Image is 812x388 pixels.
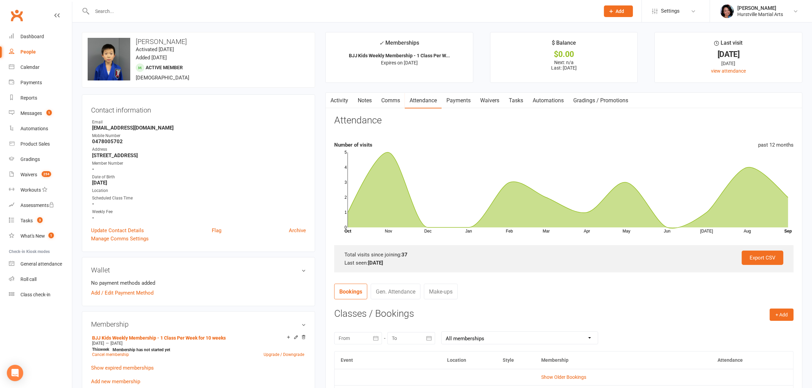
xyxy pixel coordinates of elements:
div: Calendar [20,64,40,70]
span: Active member [146,65,183,70]
a: Dashboard [9,29,72,44]
div: Product Sales [20,141,50,147]
div: Last visit [714,39,743,51]
div: Class check-in [20,292,50,297]
span: [DATE] [92,341,104,346]
div: What's New [20,233,45,239]
a: Roll call [9,272,72,287]
div: Memberships [380,39,419,51]
i: ✓ [380,40,384,46]
a: Archive [289,226,306,235]
a: Waivers [475,93,504,108]
th: Attendance [711,352,768,369]
a: Manage Comms Settings [91,235,149,243]
h3: Contact information [91,104,306,114]
div: Assessments [20,203,54,208]
a: Show Older Bookings [542,374,587,380]
div: Address [92,146,306,153]
div: Location [92,188,306,194]
a: Product Sales [9,136,72,152]
strong: [DATE] [92,180,306,186]
a: Comms [377,93,405,108]
span: Expires on [DATE] [381,60,418,65]
a: Tasks 3 [9,213,72,228]
div: Automations [20,126,48,131]
strong: 37 [401,252,408,258]
div: $ Balance [552,39,576,51]
h3: Classes / Bookings [334,309,794,319]
span: Settings [661,3,680,19]
div: Open Intercom Messenger [7,365,23,381]
span: Add [616,9,624,14]
div: Workouts [20,187,41,193]
div: week [90,347,111,352]
a: Make-ups [424,284,458,299]
span: [DATE] [110,341,122,346]
a: Workouts [9,182,72,198]
a: Automations [528,93,569,108]
time: Activated [DATE] [136,46,174,53]
div: Payments [20,80,42,85]
strong: - [92,215,306,221]
a: Gradings [9,152,72,167]
div: $0.00 [497,51,632,58]
span: [DEMOGRAPHIC_DATA] [136,75,189,81]
strong: - [92,201,306,207]
a: Assessments [9,198,72,213]
a: What's New1 [9,228,72,244]
div: Roll call [20,277,36,282]
span: 1 [48,233,54,238]
a: Clubworx [8,7,25,24]
strong: [EMAIL_ADDRESS][DOMAIN_NAME] [92,125,306,131]
div: General attendance [20,261,62,267]
div: [PERSON_NAME] [737,5,783,11]
strong: - [92,166,306,172]
a: Activity [326,93,353,108]
div: Date of Birth [92,174,306,180]
div: Gradings [20,156,40,162]
a: Add new membership [91,378,140,385]
a: Attendance [405,93,442,108]
img: image1716532607.png [88,38,130,80]
a: Flag [212,226,221,235]
a: Messages 1 [9,106,72,121]
th: Location [441,352,496,369]
div: Weekly Fee [92,209,306,215]
div: Scheduled Class Time [92,195,306,202]
h3: Wallet [91,266,306,274]
span: 254 [42,171,51,177]
a: Waivers 254 [9,167,72,182]
strong: 0478005702 [92,138,306,145]
div: Last seen: [344,259,783,267]
th: Style [497,352,535,369]
div: Member Number [92,160,306,167]
a: Payments [442,93,475,108]
time: Added [DATE] [136,55,167,61]
img: thumb_image1552221965.png [720,4,734,18]
strong: [DATE] [368,260,383,266]
div: [DATE] [661,60,796,67]
a: Tasks [504,93,528,108]
span: 1 [46,110,52,116]
div: Tasks [20,218,33,223]
th: Membership [535,352,711,369]
th: Event [335,352,441,369]
div: Reports [20,95,37,101]
a: Bookings [334,284,367,299]
a: Cancel membership [92,352,129,357]
a: BJJ Kids Weekly Membership - 1 Class Per Week for 10 weeks [92,335,226,341]
div: past 12 months [758,141,794,149]
div: Email [92,119,306,125]
a: Notes [353,93,377,108]
a: Calendar [9,60,72,75]
a: Export CSV [742,251,783,265]
div: Total visits since joining: [344,251,783,259]
div: — [90,341,306,346]
a: Gen. Attendance [371,284,420,299]
button: Add [604,5,633,17]
a: Gradings / Promotions [569,93,633,108]
h3: Membership [91,320,306,328]
div: People [20,49,36,55]
button: + Add [770,309,794,321]
a: People [9,44,72,60]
